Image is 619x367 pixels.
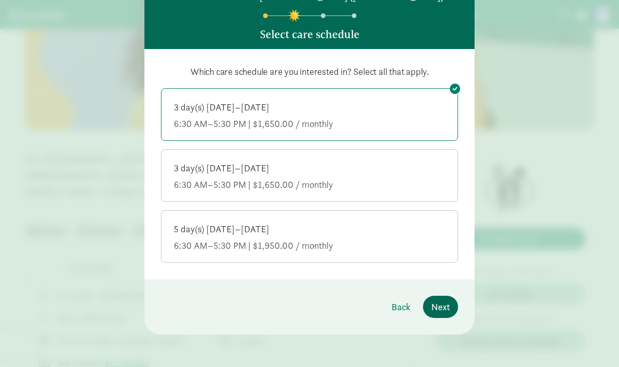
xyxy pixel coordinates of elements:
div: 6:30 AM–5:30 PM | $1,650.00 / monthly [174,179,445,191]
div: 6:30 AM–5:30 PM | $1,650.00 / monthly [174,118,445,130]
span: Back [392,300,411,314]
span: Next [431,300,450,314]
h5: Select care schedule [260,28,360,41]
button: Back [383,296,419,318]
button: Next [423,296,458,318]
p: Which care schedule are you interested in? Select all that apply. [161,66,458,78]
div: 3 day(s) [DATE]–[DATE] [174,101,445,114]
div: 6:30 AM–5:30 PM | $1,950.00 / monthly [174,240,445,252]
div: 3 day(s) [DATE]–[DATE] [174,162,445,174]
div: 5 day(s) [DATE]–[DATE] [174,223,445,235]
